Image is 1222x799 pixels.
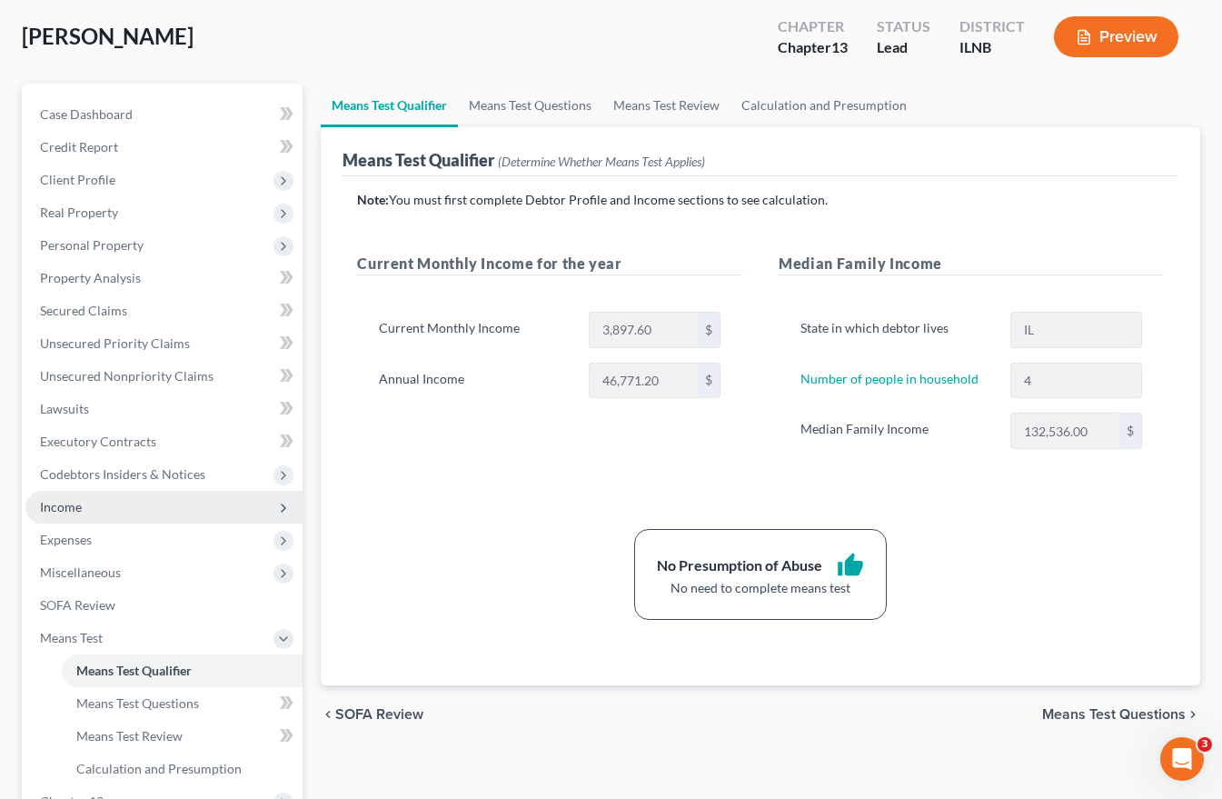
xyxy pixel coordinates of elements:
[1011,313,1141,347] input: State
[370,363,580,399] label: Annual Income
[25,360,303,393] a: Unsecured Nonpriority Claims
[154,23,224,41] p: A few hours
[40,466,205,482] span: Codebtors Insiders & Notices
[25,98,303,131] a: Case Dashboard
[321,707,423,722] button: chevron_left SOFA Review
[40,172,115,187] span: Client Profile
[959,37,1025,58] div: ILNB
[1042,707,1186,722] span: Means Test Questions
[40,106,133,122] span: Case Dashboard
[357,192,389,207] strong: Note:
[76,663,192,678] span: Means Test Qualifier
[15,268,349,327] div: Operator says…
[1160,737,1204,781] iframe: Intercom live chat
[40,205,118,220] span: Real Property
[25,425,303,458] a: Executory Contracts
[29,388,130,399] div: Operator • 2h ago
[15,166,348,253] div: Download & Print Forms/SchedulesHow to download the complete bankruptcy petition or individual fo...
[40,434,156,449] span: Executory Contracts
[657,579,864,597] div: No need to complete means test
[40,499,82,514] span: Income
[590,364,698,398] input: 0.00
[40,401,89,416] span: Lawsuits
[91,524,105,538] img: Profile image for James
[791,312,1001,348] label: State in which debtor lives
[15,557,348,588] textarea: Message…
[40,237,144,253] span: Personal Property
[357,191,1164,209] p: You must first complete Debtor Profile and Income sections to see calculation.
[28,595,43,610] button: Emoji picker
[319,7,352,40] div: Close
[877,37,930,58] div: Lead
[139,9,263,23] h1: NextChapter App
[22,23,194,49] span: [PERSON_NAME]
[15,268,298,325] div: Sorry that didn't have the answer you needed
[40,564,121,580] span: Miscellaneous
[284,7,319,42] button: Home
[1054,16,1178,57] button: Preview
[76,695,199,711] span: Means Test Questions
[52,10,81,39] img: Profile image for James
[57,595,72,610] button: Gif picker
[590,313,698,347] input: 0.00
[18,524,345,538] div: Waiting for a teammate
[40,368,214,384] span: Unsecured Nonpriority Claims
[698,313,720,347] div: $
[959,16,1025,37] div: District
[34,200,330,238] p: How to download the complete bankruptcy petition or individual forms.
[458,84,602,127] a: Means Test Questions
[40,597,115,613] span: SOFA Review
[103,10,132,39] img: Profile image for Emma
[25,262,303,295] a: Property Analysis
[76,761,242,776] span: Calculation and Presumption
[1042,707,1200,722] button: Means Test Questions chevron_right
[800,371,979,386] a: Number of people in household
[62,753,303,785] a: Calculation and Presumption
[62,687,303,720] a: Means Test Questions
[62,720,303,753] a: Means Test Review
[1197,737,1212,752] span: 3
[370,312,580,348] label: Current Monthly Income
[25,327,303,360] a: Unsecured Priority Claims
[837,552,864,579] i: thumb_up
[1011,414,1119,448] input: 0.00
[357,253,742,275] h5: Current Monthly Income for the year
[877,16,930,37] div: Status
[40,139,118,155] span: Credit Report
[343,149,705,171] div: Means Test Qualifier
[730,84,918,127] a: Calculation and Presumption
[25,295,303,327] a: Secured Claims
[15,327,298,385] div: If you'd like, you can ask the team for help here.Operator • 2h ago
[76,728,183,744] span: Means Test Review
[40,532,92,547] span: Expenses
[15,327,349,424] div: Operator says…
[335,707,423,722] span: SOFA Review
[321,84,458,127] a: Means Test Qualifier
[102,524,116,538] img: Profile image for Lindsey
[40,335,190,351] span: Unsecured Priority Claims
[77,10,106,39] img: Profile image for Lindsey
[29,279,283,315] div: Sorry that didn't have the answer you needed
[40,630,103,645] span: Means Test
[25,131,303,164] a: Credit Report
[778,16,848,37] div: Chapter
[602,84,730,127] a: Means Test Review
[25,589,303,622] a: SOFA Review
[698,364,720,398] div: $
[40,303,127,318] span: Secured Claims
[15,143,349,268] div: Kelly says…
[113,524,127,538] img: Profile image for Emma
[1186,707,1200,722] i: chevron_right
[831,38,848,55] span: 13
[25,393,303,425] a: Lawsuits
[312,588,341,617] button: Send a message…
[86,595,101,610] button: Upload attachment
[15,143,349,165] div: Asked about
[12,7,46,42] button: go back
[34,183,286,197] strong: Download & Print Forms/Schedules
[1119,414,1141,448] div: $
[791,413,1001,449] label: Median Family Income
[779,253,1164,275] h5: Median Family Income
[29,338,283,374] div: If you'd like, you can ask the team for help here.
[321,707,335,722] i: chevron_left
